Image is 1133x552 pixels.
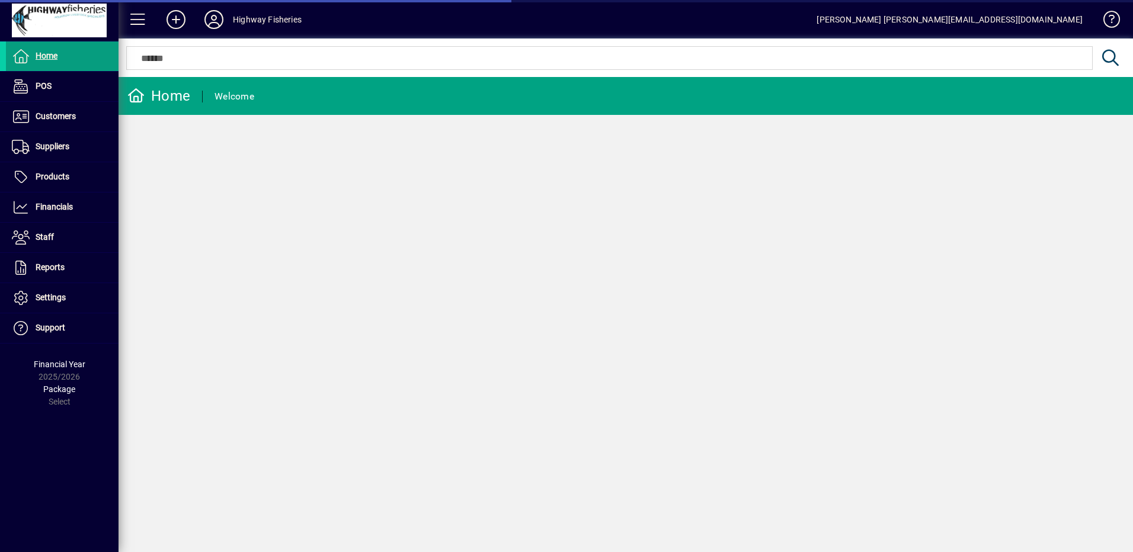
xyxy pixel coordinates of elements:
[36,262,65,272] span: Reports
[36,232,54,242] span: Staff
[6,102,119,131] a: Customers
[6,162,119,192] a: Products
[36,51,57,60] span: Home
[6,72,119,101] a: POS
[36,293,66,302] span: Settings
[6,313,119,343] a: Support
[36,111,76,121] span: Customers
[1094,2,1118,41] a: Knowledge Base
[6,253,119,283] a: Reports
[817,10,1083,29] div: [PERSON_NAME] [PERSON_NAME][EMAIL_ADDRESS][DOMAIN_NAME]
[127,86,190,105] div: Home
[6,132,119,162] a: Suppliers
[6,283,119,313] a: Settings
[34,360,85,369] span: Financial Year
[233,10,302,29] div: Highway Fisheries
[215,87,254,106] div: Welcome
[36,202,73,211] span: Financials
[36,172,69,181] span: Products
[157,9,195,30] button: Add
[43,384,75,394] span: Package
[6,223,119,252] a: Staff
[36,81,52,91] span: POS
[195,9,233,30] button: Profile
[36,323,65,332] span: Support
[6,192,119,222] a: Financials
[36,142,69,151] span: Suppliers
